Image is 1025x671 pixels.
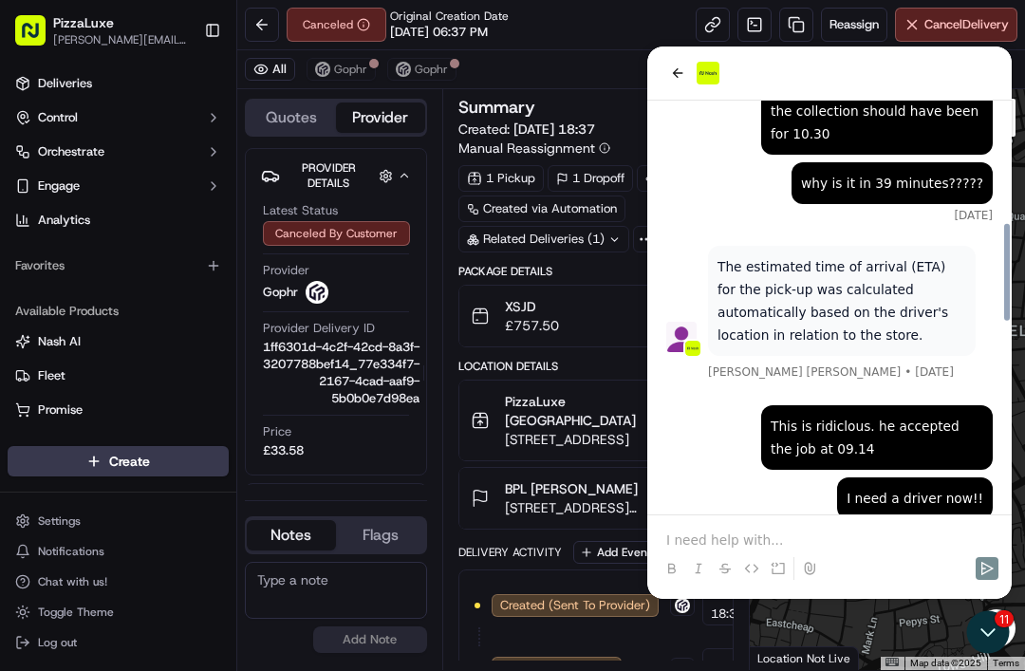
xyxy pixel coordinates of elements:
button: Gophr [307,58,376,81]
button: Gophr [387,58,457,81]
div: Location Details [458,359,734,374]
a: Open this area in Google Maps (opens a new window) [755,645,817,670]
button: Promise [8,395,229,425]
span: Notifications [38,544,104,559]
div: Delivery Activity [458,545,562,560]
button: Provider [336,103,425,133]
div: Available Products [8,296,229,326]
span: Created: [458,120,595,139]
span: Gophr [263,284,298,301]
div: Canceled [287,8,386,42]
a: Deliveries [8,68,229,99]
span: Gophr [415,62,448,77]
a: Terms (opens in new tab) [993,658,1019,668]
span: Price [263,423,291,440]
span: Cancel Delivery [924,16,1009,33]
button: All [245,58,295,81]
button: Chat with us! [8,568,229,595]
img: gophr-logo.jpg [396,62,411,77]
button: [PERSON_NAME][EMAIL_ADDRESS][DOMAIN_NAME] [53,32,189,47]
span: Control [38,109,78,126]
img: Google [755,645,817,670]
div: Related Deliveries (1) [458,226,629,252]
button: XSJD£757.50 [459,286,733,346]
iframe: Open customer support [964,608,1016,660]
button: Engage [8,171,229,201]
span: Created (Sent To Provider) [500,597,650,614]
img: gophr-logo.jpg [306,281,328,304]
span: XSJD [505,297,559,316]
span: Original Creation Date [390,9,509,24]
button: CancelDelivery [895,8,1017,42]
span: Provider Delivery ID [263,320,375,337]
button: Keyboard shortcuts [885,658,899,666]
button: Nash AI [8,326,229,357]
a: Nash AI [15,333,221,350]
button: Notifications [8,538,229,565]
span: PizzaLuxe [GEOGRAPHIC_DATA] [505,392,650,430]
span: Manual Reassignment [458,139,595,158]
span: Log out [38,635,77,650]
span: [STREET_ADDRESS] [505,430,650,449]
span: Analytics [38,212,90,229]
button: Provider Details [261,157,411,195]
span: Reassign [829,16,879,33]
span: Nash AI [38,333,81,350]
button: Notes [247,520,336,550]
span: Fleet [38,367,65,384]
img: gophr-logo.jpg [315,62,330,77]
span: Latest Status [263,202,338,219]
span: Gophr [334,62,367,77]
span: Map data ©2025 [910,658,981,668]
span: BPL [PERSON_NAME] [505,479,638,498]
button: Orchestrate [8,137,229,167]
span: Settings [38,513,81,529]
button: BPL [PERSON_NAME][STREET_ADDRESS][PERSON_NAME]11:00[DATE] [459,468,733,529]
span: [DATE] 18:37 [513,121,595,138]
button: PizzaLuxe [GEOGRAPHIC_DATA][STREET_ADDRESS]10:30[DATE] [459,381,733,460]
div: 1.8 mi [637,165,706,192]
span: £33.58 [263,442,304,459]
button: Create [8,446,229,476]
button: 1ff6301d-4c2f-42cd-8a3f-3207788bef14_77e334f7-2167-4cad-aaf9-5b0b0e7d98ea [263,339,442,407]
iframe: Customer support window [647,47,1012,599]
div: 1 Pickup [458,165,544,192]
span: PizzaLuxe [53,13,114,32]
span: Deliveries [38,75,92,92]
span: £757.50 [505,316,559,335]
span: [DATE] 06:37 PM [390,24,488,41]
span: Create [109,452,150,471]
button: Log out [8,629,229,656]
button: Quotes [247,103,336,133]
a: Fleet [15,367,221,384]
a: Created via Automation [458,196,625,222]
button: Toggle Theme [8,599,229,625]
span: Toggle Theme [38,605,114,620]
div: 1 Dropoff [548,165,633,192]
div: Location Not Live [750,646,859,670]
span: Provider [263,262,309,279]
button: Control [8,103,229,133]
button: Manual Reassignment [458,139,610,158]
span: Promise [38,401,83,419]
a: Promise [15,401,221,419]
h3: Summary [458,99,535,116]
a: Analytics [8,205,229,235]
